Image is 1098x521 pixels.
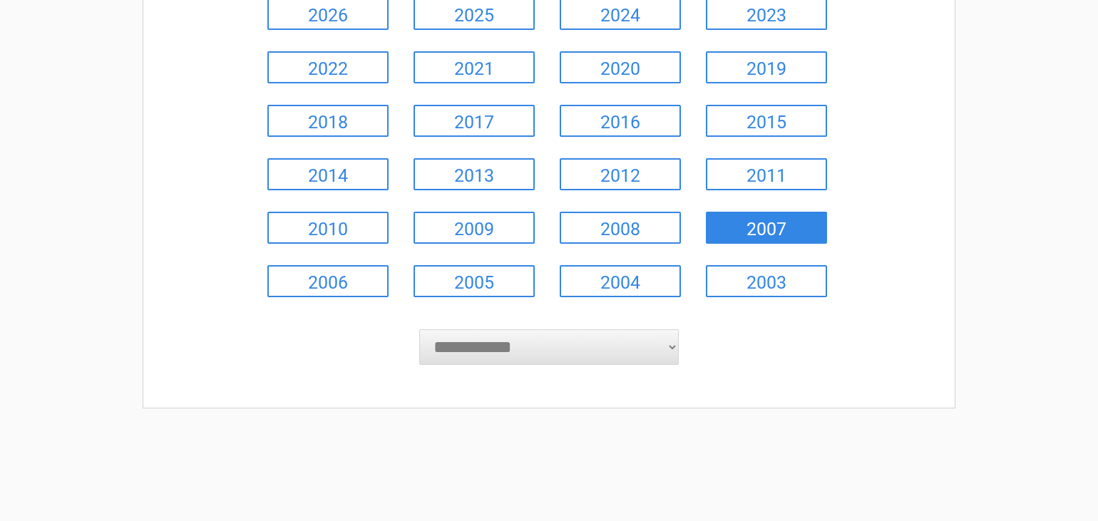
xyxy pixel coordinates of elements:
[706,158,827,190] a: 2011
[706,105,827,137] a: 2015
[560,265,681,297] a: 2004
[414,158,535,190] a: 2013
[414,105,535,137] a: 2017
[560,212,681,244] a: 2008
[706,212,827,244] a: 2007
[706,51,827,83] a: 2019
[267,158,389,190] a: 2014
[560,105,681,137] a: 2016
[560,51,681,83] a: 2020
[560,158,681,190] a: 2012
[267,105,389,137] a: 2018
[267,265,389,297] a: 2006
[706,265,827,297] a: 2003
[414,212,535,244] a: 2009
[414,51,535,83] a: 2021
[267,212,389,244] a: 2010
[267,51,389,83] a: 2022
[414,265,535,297] a: 2005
